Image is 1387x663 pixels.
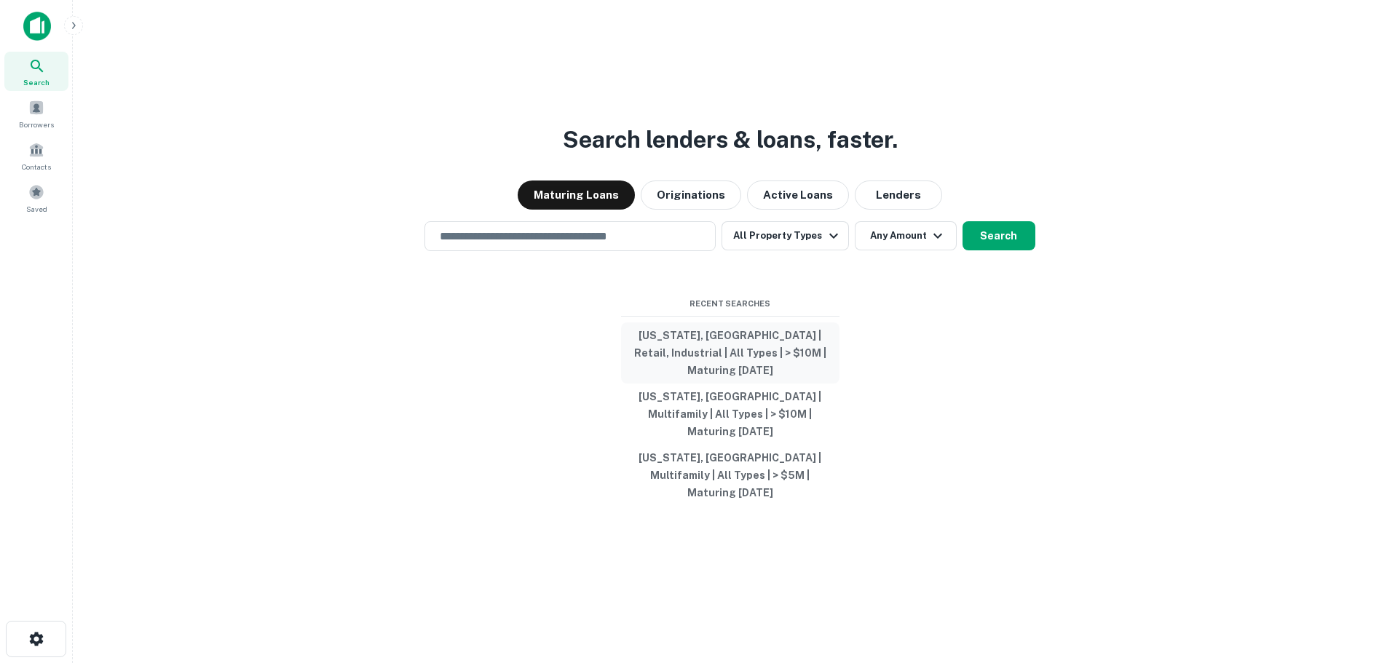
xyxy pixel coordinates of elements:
[621,445,839,506] button: [US_STATE], [GEOGRAPHIC_DATA] | Multifamily | All Types | > $5M | Maturing [DATE]
[747,180,849,210] button: Active Loans
[518,180,635,210] button: Maturing Loans
[4,178,68,218] a: Saved
[563,122,898,157] h3: Search lenders & loans, faster.
[722,221,848,250] button: All Property Types
[855,221,957,250] button: Any Amount
[4,136,68,175] a: Contacts
[621,322,839,384] button: [US_STATE], [GEOGRAPHIC_DATA] | Retail, Industrial | All Types | > $10M | Maturing [DATE]
[1314,547,1387,616] iframe: Chat Widget
[963,221,1035,250] button: Search
[621,298,839,310] span: Recent Searches
[23,12,51,41] img: capitalize-icon.png
[855,180,942,210] button: Lenders
[22,161,51,172] span: Contacts
[621,384,839,445] button: [US_STATE], [GEOGRAPHIC_DATA] | Multifamily | All Types | > $10M | Maturing [DATE]
[19,119,54,130] span: Borrowers
[23,76,50,88] span: Search
[4,52,68,91] a: Search
[641,180,741,210] button: Originations
[4,94,68,133] a: Borrowers
[26,203,47,215] span: Saved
